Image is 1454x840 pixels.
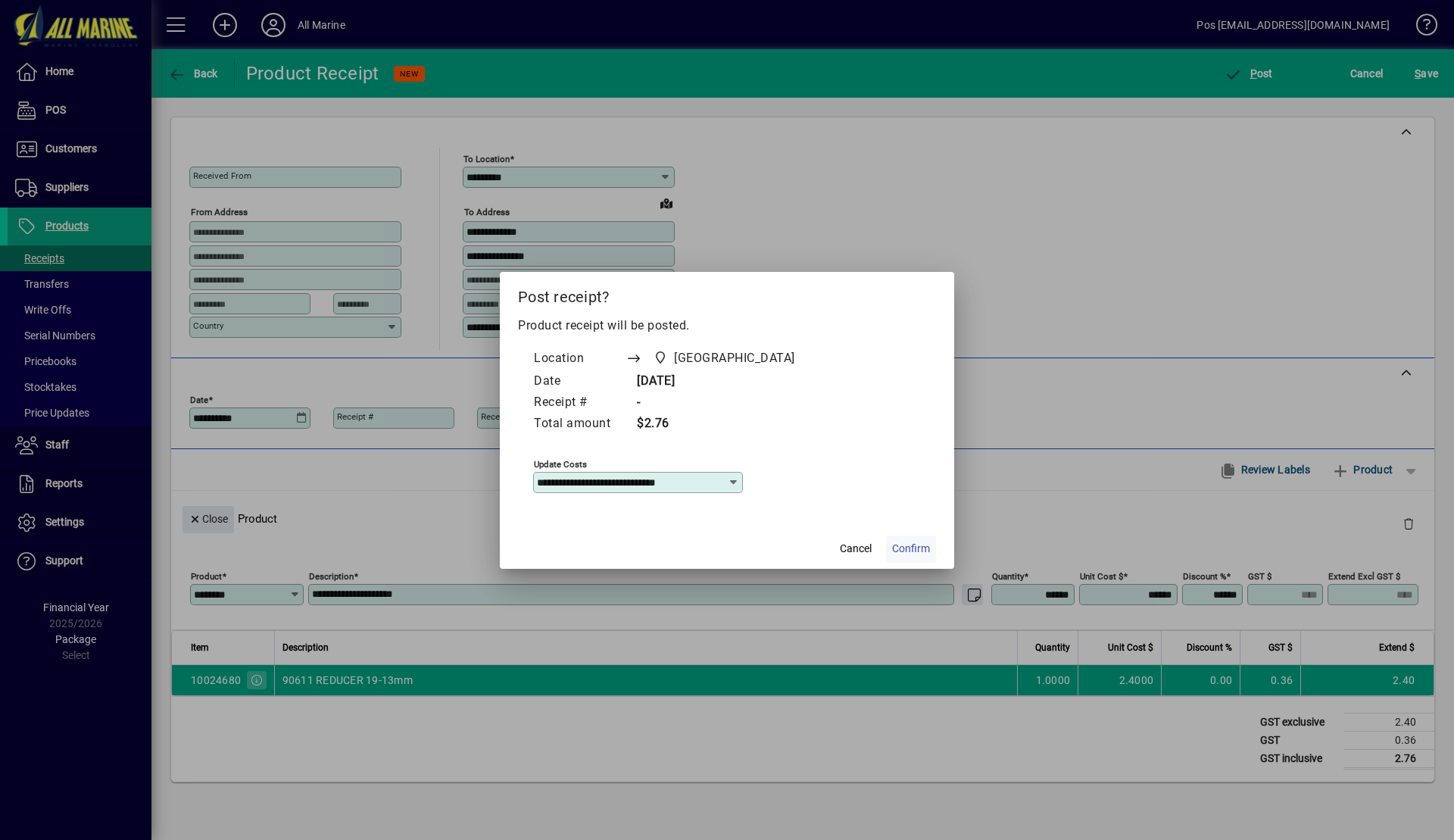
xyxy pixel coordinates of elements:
mat-label: Update costs [534,458,587,469]
td: Date [533,371,626,392]
span: [GEOGRAPHIC_DATA] [674,349,795,367]
span: Confirm [892,541,930,557]
button: Cancel [832,536,880,563]
p: Product receipt will be posted. [518,317,936,335]
td: Total amount [533,414,626,435]
td: [DATE] [626,371,824,392]
td: $2.76 [626,414,824,435]
td: Location [533,347,626,371]
span: Port Road [649,348,801,369]
button: Confirm [886,536,936,563]
span: Cancel [840,541,872,557]
td: Receipt # [533,392,626,414]
h2: Post receipt? [500,272,954,316]
td: - [626,392,824,414]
